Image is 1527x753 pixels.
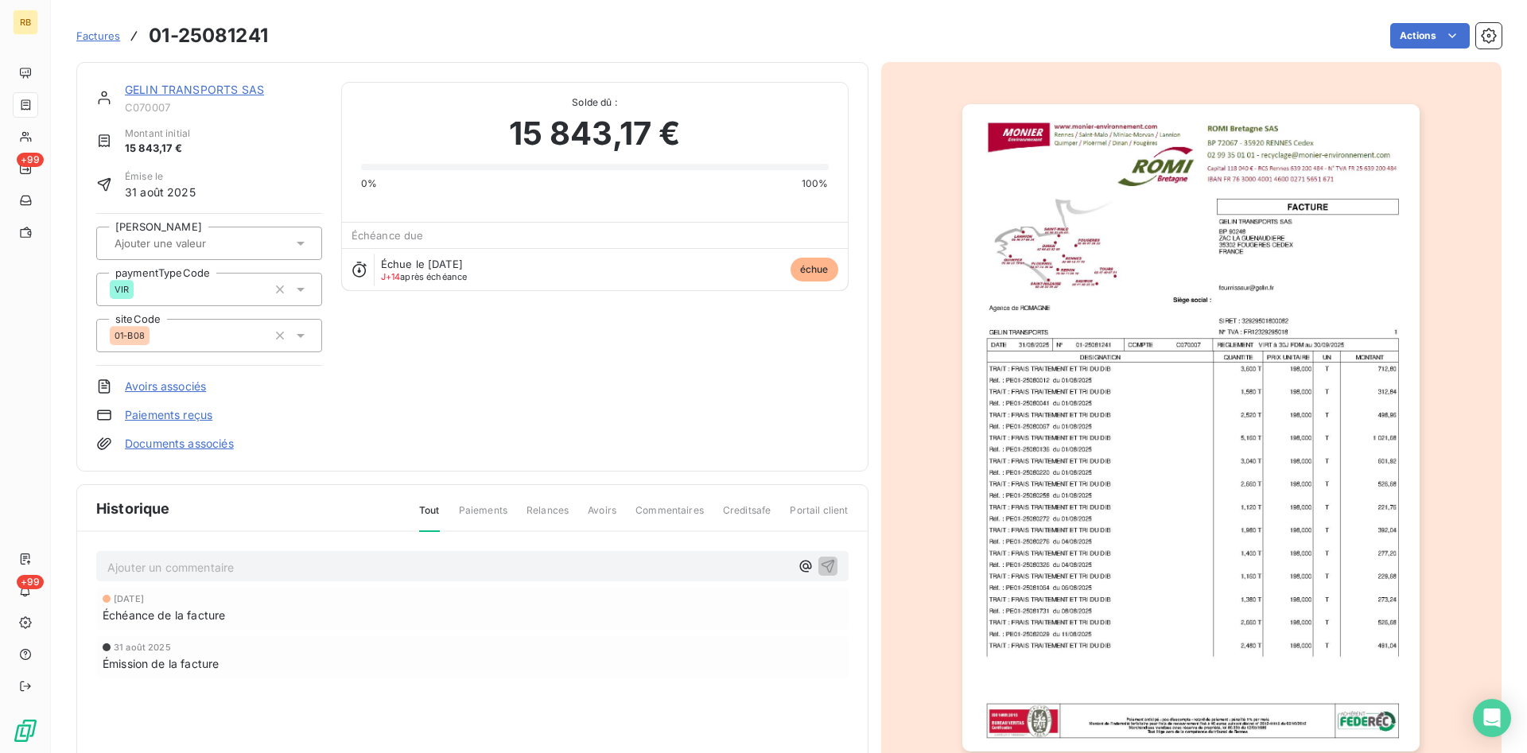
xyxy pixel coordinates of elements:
[381,258,463,270] span: Échue le [DATE]
[115,331,145,340] span: 01-B08
[115,285,129,294] span: VIR
[381,271,401,282] span: J+14
[103,607,225,623] span: Échéance de la facture
[723,503,771,530] span: Creditsafe
[149,21,268,50] h3: 01-25081241
[790,503,848,530] span: Portail client
[526,503,569,530] span: Relances
[125,141,190,157] span: 15 843,17 €
[125,184,196,200] span: 31 août 2025
[125,126,190,141] span: Montant initial
[125,101,322,114] span: C070007
[125,378,206,394] a: Avoirs associés
[509,110,681,157] span: 15 843,17 €
[635,503,704,530] span: Commentaires
[96,498,170,519] span: Historique
[459,503,507,530] span: Paiements
[114,594,144,604] span: [DATE]
[361,177,377,191] span: 0%
[17,575,44,589] span: +99
[588,503,616,530] span: Avoirs
[114,642,171,652] span: 31 août 2025
[76,29,120,42] span: Factures
[352,229,424,242] span: Échéance due
[791,258,838,281] span: échue
[13,10,38,35] div: RB
[125,83,264,96] a: GELIN TRANSPORTS SAS
[125,169,196,184] span: Émise le
[381,272,468,281] span: après échéance
[17,153,44,167] span: +99
[113,236,273,250] input: Ajouter une valeur
[13,718,38,743] img: Logo LeanPay
[962,104,1420,751] img: invoice_thumbnail
[125,436,234,452] a: Documents associés
[1390,23,1470,49] button: Actions
[103,655,219,672] span: Émission de la facture
[76,28,120,44] a: Factures
[1473,699,1511,737] div: Open Intercom Messenger
[419,503,440,532] span: Tout
[125,407,212,423] a: Paiements reçus
[361,95,829,110] span: Solde dû :
[802,177,829,191] span: 100%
